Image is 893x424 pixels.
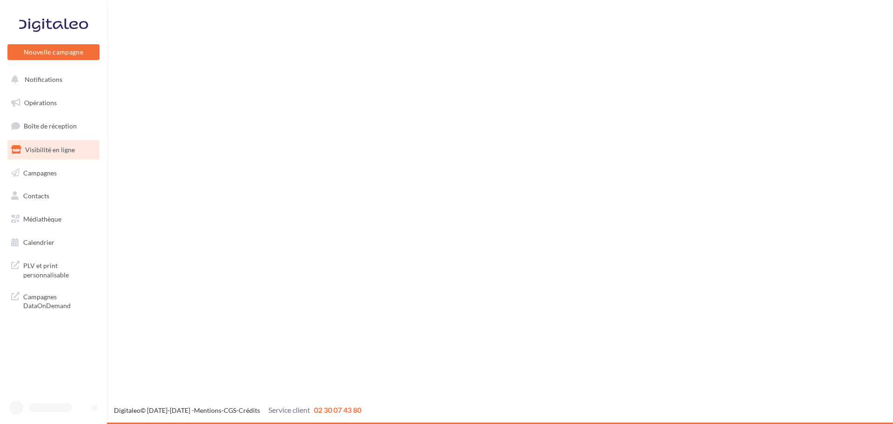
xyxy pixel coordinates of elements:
[239,406,260,414] a: Crédits
[23,215,61,223] span: Médiathèque
[114,406,361,414] span: © [DATE]-[DATE] - - -
[268,405,310,414] span: Service client
[6,256,101,283] a: PLV et print personnalisable
[194,406,221,414] a: Mentions
[114,406,140,414] a: Digitaleo
[6,93,101,113] a: Opérations
[6,287,101,314] a: Campagnes DataOnDemand
[6,186,101,206] a: Contacts
[6,233,101,252] a: Calendrier
[6,209,101,229] a: Médiathèque
[6,70,98,89] button: Notifications
[25,146,75,154] span: Visibilité en ligne
[7,44,100,60] button: Nouvelle campagne
[25,75,62,83] span: Notifications
[24,99,57,107] span: Opérations
[6,116,101,136] a: Boîte de réception
[6,163,101,183] a: Campagnes
[6,140,101,160] a: Visibilité en ligne
[23,259,96,279] span: PLV et print personnalisable
[224,406,236,414] a: CGS
[23,290,96,310] span: Campagnes DataOnDemand
[23,238,54,246] span: Calendrier
[23,192,49,200] span: Contacts
[23,168,57,176] span: Campagnes
[24,122,77,130] span: Boîte de réception
[314,405,361,414] span: 02 30 07 43 80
